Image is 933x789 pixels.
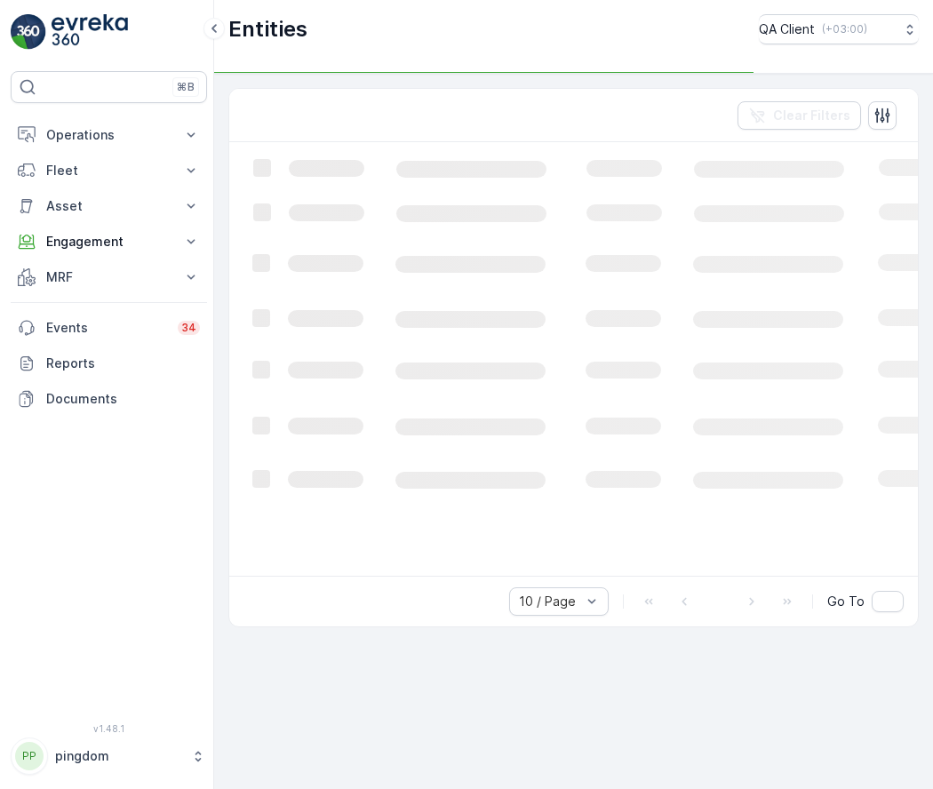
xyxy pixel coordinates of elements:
[773,107,850,124] p: Clear Filters
[46,162,171,179] p: Fleet
[759,14,919,44] button: QA Client(+03:00)
[55,747,182,765] p: pingdom
[46,390,200,408] p: Documents
[46,126,171,144] p: Operations
[11,310,207,346] a: Events34
[11,723,207,734] span: v 1.48.1
[11,117,207,153] button: Operations
[181,321,196,335] p: 34
[15,742,44,770] div: PP
[177,80,195,94] p: ⌘B
[46,197,171,215] p: Asset
[46,319,167,337] p: Events
[738,101,861,130] button: Clear Filters
[46,355,200,372] p: Reports
[11,153,207,188] button: Fleet
[822,22,867,36] p: ( +03:00 )
[11,346,207,381] a: Reports
[11,381,207,417] a: Documents
[228,15,307,44] p: Entities
[46,233,171,251] p: Engagement
[52,14,128,50] img: logo_light-DOdMpM7g.png
[759,20,815,38] p: QA Client
[11,259,207,295] button: MRF
[11,14,46,50] img: logo
[827,593,865,610] span: Go To
[46,268,171,286] p: MRF
[11,737,207,775] button: PPpingdom
[11,224,207,259] button: Engagement
[11,188,207,224] button: Asset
